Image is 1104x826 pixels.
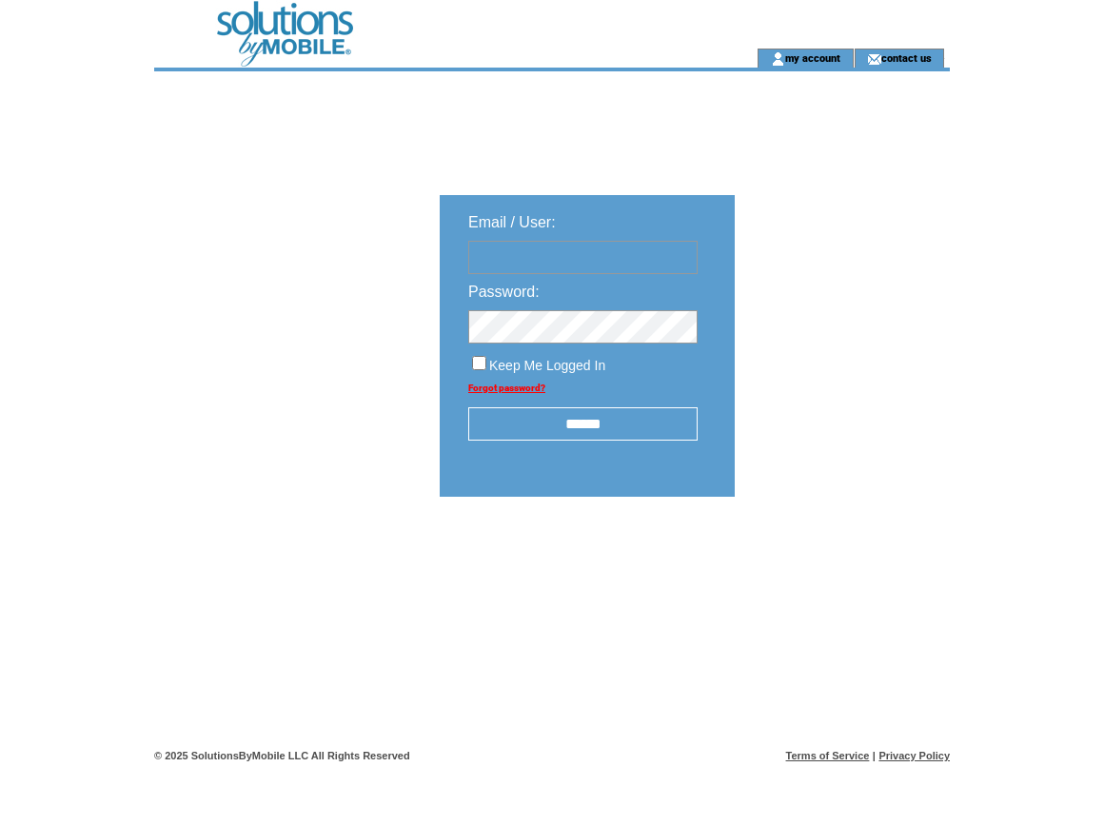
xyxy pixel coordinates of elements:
span: Keep Me Logged In [489,358,605,373]
span: | [873,750,876,761]
a: Forgot password? [468,383,545,393]
a: my account [785,51,840,64]
a: Terms of Service [786,750,870,761]
span: Password: [468,284,540,300]
span: Email / User: [468,214,556,230]
a: contact us [881,51,932,64]
img: account_icon.gif [771,51,785,67]
img: transparent.png [790,544,885,568]
img: contact_us_icon.gif [867,51,881,67]
span: © 2025 SolutionsByMobile LLC All Rights Reserved [154,750,410,761]
a: Privacy Policy [878,750,950,761]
